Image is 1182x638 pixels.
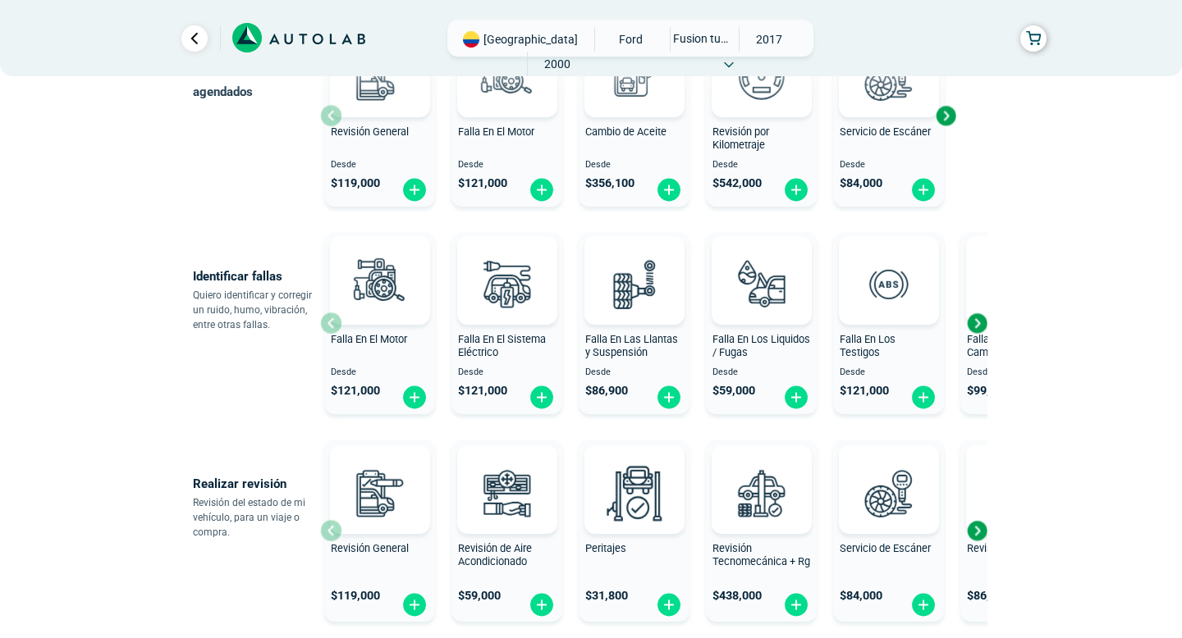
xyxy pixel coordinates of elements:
span: $ 31,800 [585,589,628,603]
img: AD0BCuuxAAAAAElFTkSuQmCC [355,239,405,289]
img: fi_plus-circle2.svg [529,592,555,617]
img: revision_general-v3.svg [343,457,415,529]
span: $ 84,000 [840,176,882,190]
span: Falla En La Caja de Cambio [967,333,1054,359]
img: diagnostic_diagnostic_abs-v3.svg [852,248,924,320]
img: fi_plus-circle2.svg [529,177,555,203]
button: Revisión General Desde $119,000 [324,25,435,207]
img: fi_plus-circle2.svg [783,385,809,410]
div: Next slide [964,518,989,543]
button: Falla En El Sistema Eléctrico Desde $121,000 [451,232,562,414]
span: $ 59,000 [712,384,755,398]
span: $ 86,900 [967,589,1010,603]
img: AD0BCuuxAAAAAElFTkSuQmCC [864,449,914,498]
button: Falla En El Motor Desde $121,000 [324,232,435,414]
button: Cambio de Aceite Desde $356,100 [579,25,689,207]
span: $ 438,000 [712,589,762,603]
img: fi_plus-circle2.svg [529,385,555,410]
span: $ 59,000 [458,589,501,603]
span: $ 86,900 [585,384,628,398]
span: Falla En El Sistema Eléctrico [458,333,546,359]
span: Desde [712,160,810,171]
span: $ 356,100 [585,176,635,190]
span: FUSION TURBO [671,27,729,50]
p: Identificar fallas [193,265,320,288]
button: Falla En La Caja de Cambio Desde $99,000 [960,232,1071,414]
img: revision_general-v3.svg [343,40,415,112]
button: Peritajes $31,800 [579,440,689,622]
span: Desde [331,367,428,378]
div: Next slide [964,311,989,335]
span: Falla En Los Liquidos / Fugas [712,333,810,359]
button: Servicio de Escáner $84,000 [833,440,944,622]
img: fi_plus-circle2.svg [656,385,682,410]
img: fi_plus-circle2.svg [656,592,682,617]
img: revision_tecno_mecanica-v3.svg [725,457,797,529]
button: Revisión de Aire Acondicionado $59,000 [451,440,562,622]
span: Revisión por Kilometraje [712,125,769,152]
span: Peritajes [585,542,626,554]
span: Falla En El Motor [331,333,407,345]
span: $ 119,000 [331,589,380,603]
img: diagnostic_engine-v3.svg [470,40,543,112]
img: fi_plus-circle2.svg [783,177,809,203]
span: $ 542,000 [712,176,762,190]
img: Flag of COLOMBIA [463,31,479,48]
img: diagnostic_gota-de-sangre-v3.svg [725,248,797,320]
span: $ 119,000 [331,176,380,190]
span: Revisión de Aire Acondicionado [458,542,532,568]
img: fi_plus-circle2.svg [910,177,937,203]
span: Falla En El Motor [458,125,534,138]
span: Desde [458,367,556,378]
img: AD0BCuuxAAAAAElFTkSuQmCC [737,449,786,498]
span: Revisión General [331,125,409,138]
span: $ 121,000 [840,384,889,398]
img: AD0BCuuxAAAAAElFTkSuQmCC [483,239,532,289]
span: Desde [840,367,937,378]
button: Falla En Las Llantas y Suspensión Desde $86,900 [579,232,689,414]
button: Revisión General $119,000 [324,440,435,622]
img: fi_plus-circle2.svg [401,177,428,203]
span: Revisión General [331,542,409,554]
div: Next slide [933,103,958,128]
span: FORD [602,27,660,52]
span: Falla En Las Llantas y Suspensión [585,333,678,359]
span: Desde [585,367,683,378]
span: Desde [331,160,428,171]
img: aire_acondicionado-v3.svg [470,457,543,529]
img: fi_plus-circle2.svg [656,177,682,203]
span: $ 121,000 [458,176,507,190]
img: AD0BCuuxAAAAAElFTkSuQmCC [483,449,532,498]
button: Revisión por Kilometraje Desde $542,000 [706,25,817,207]
span: 2017 [740,27,798,52]
p: Realizar revisión [193,472,320,495]
span: Falla En Los Testigos [840,333,896,359]
span: $ 99,000 [967,384,1010,398]
a: Ir al paso anterior [181,25,208,52]
span: Cambio de Aceite [585,125,667,138]
span: Servicio de Escáner [840,125,931,138]
button: Falla En El Motor Desde $121,000 [451,25,562,207]
span: 2000 [528,52,586,76]
img: fi_plus-circle2.svg [910,592,937,617]
button: Falla En Los Testigos Desde $121,000 [833,232,944,414]
img: fi_plus-circle2.svg [910,385,937,410]
span: Servicio de Escáner [840,542,931,554]
img: cambio_de_aceite-v3.svg [598,40,670,112]
img: diagnostic_bombilla-v3.svg [470,248,543,320]
img: peritaje-v3.svg [598,457,670,529]
span: $ 121,000 [331,384,380,398]
img: revision_por_kilometraje-v3.svg [725,40,797,112]
span: Desde [458,160,556,171]
span: Desde [585,160,683,171]
span: Revisión Tecnomecánica + Rg [712,542,810,568]
img: fi_plus-circle2.svg [401,592,428,617]
button: Revisión de Batería $86,900 [960,440,1071,622]
span: [GEOGRAPHIC_DATA] [483,31,578,48]
img: fi_plus-circle2.svg [401,385,428,410]
img: cambio_bateria-v3.svg [979,457,1051,529]
button: Falla En Los Liquidos / Fugas Desde $59,000 [706,232,817,414]
img: AD0BCuuxAAAAAElFTkSuQmCC [355,449,405,498]
span: Desde [967,367,1065,378]
img: diagnostic_suspension-v3.svg [598,248,670,320]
